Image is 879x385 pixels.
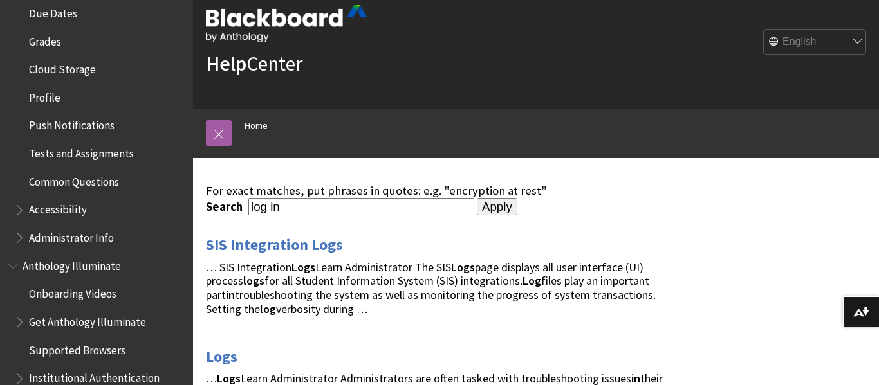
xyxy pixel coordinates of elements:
[291,260,315,274] strong: Logs
[29,58,96,76] span: Cloud Storage
[29,171,119,188] span: Common Questions
[29,227,114,244] span: Administrator Info
[206,51,246,76] strong: Help
[29,87,60,104] span: Profile
[206,199,246,214] label: Search
[206,51,302,76] a: HelpCenter
[206,260,656,316] span: … SIS Integration Learn Administrator The SIS page displays all user interface (UI) process for a...
[451,260,475,274] strong: Logs
[243,273,264,288] strong: logs
[477,198,517,216] input: Apply
[29,199,87,217] span: Accessibility
[245,118,268,134] a: Home
[226,287,235,302] strong: in
[29,368,160,385] span: Institutional Authentication
[206,184,676,198] div: For exact matches, put phrases in quotes: e.g. "encryption at rest"
[206,346,237,367] a: Logs
[260,301,276,316] strong: log
[523,273,541,288] strong: Log
[206,5,367,42] img: Blackboard by Anthology
[23,255,121,273] span: Anthology Illuminate
[29,143,134,160] span: Tests and Assignments
[29,339,125,357] span: Supported Browsers
[206,235,343,255] a: SIS Integration Logs
[29,31,61,48] span: Grades
[29,115,115,132] span: Push Notifications
[29,283,116,301] span: Onboarding Videos
[29,311,146,328] span: Get Anthology Illuminate
[764,30,867,55] select: Site Language Selector
[29,3,77,20] span: Due Dates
